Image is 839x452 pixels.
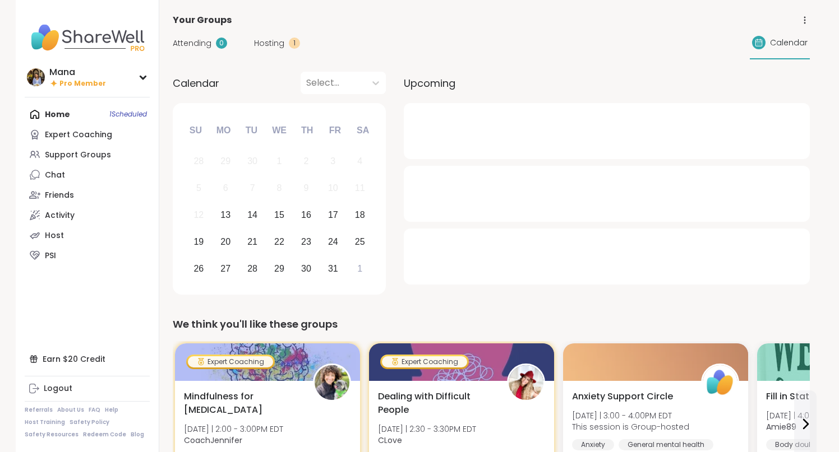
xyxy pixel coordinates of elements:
[268,203,292,227] div: Choose Wednesday, October 15th, 2025
[378,435,402,446] b: CLove
[294,257,319,281] div: Choose Thursday, October 30th, 2025
[187,176,211,201] div: Not available Sunday, October 5th, 2025
[572,410,689,421] span: [DATE] | 3:00 - 4:00PM EDT
[241,150,265,174] div: Not available Tuesday, September 30th, 2025
[277,153,282,169] div: 1
[187,257,211,281] div: Choose Sunday, October 26th, 2025
[25,225,150,245] a: Host
[247,153,257,169] div: 30
[254,38,284,49] span: Hosting
[57,406,84,414] a: About Us
[572,390,673,403] span: Anxiety Support Circle
[45,230,64,241] div: Host
[766,390,837,403] span: Fill in Station 🚉
[247,234,257,249] div: 21
[328,180,338,195] div: 10
[294,176,319,201] div: Not available Thursday, October 9th, 2025
[509,365,543,400] img: CLove
[289,38,300,49] div: 1
[378,390,495,417] span: Dealing with Difficult People
[619,439,713,450] div: General mental health
[348,230,372,254] div: Choose Saturday, October 25th, 2025
[348,257,372,281] div: Choose Saturday, November 1st, 2025
[89,406,100,414] a: FAQ
[25,145,150,165] a: Support Groups
[214,230,238,254] div: Choose Monday, October 20th, 2025
[378,423,476,435] span: [DATE] | 2:30 - 3:30PM EDT
[321,203,345,227] div: Choose Friday, October 17th, 2025
[193,207,204,222] div: 12
[173,316,810,332] div: We think you'll like these groups
[241,230,265,254] div: Choose Tuesday, October 21st, 2025
[220,153,231,169] div: 29
[45,150,111,161] div: Support Groups
[196,180,201,195] div: 5
[321,150,345,174] div: Not available Friday, October 3rd, 2025
[25,245,150,265] a: PSI
[173,76,219,91] span: Calendar
[187,230,211,254] div: Choose Sunday, October 19th, 2025
[173,38,211,49] span: Attending
[328,234,338,249] div: 24
[184,423,283,435] span: [DATE] | 2:00 - 3:00PM EDT
[277,180,282,195] div: 8
[25,406,53,414] a: Referrals
[247,207,257,222] div: 14
[348,176,372,201] div: Not available Saturday, October 11th, 2025
[45,250,56,262] div: PSI
[267,118,292,143] div: We
[382,356,467,367] div: Expert Coaching
[351,118,375,143] div: Sa
[303,153,308,169] div: 2
[216,38,227,49] div: 0
[25,18,150,57] img: ShareWell Nav Logo
[173,13,232,27] span: Your Groups
[301,207,311,222] div: 16
[766,421,796,432] b: Amie89
[294,203,319,227] div: Choose Thursday, October 16th, 2025
[348,150,372,174] div: Not available Saturday, October 4th, 2025
[268,230,292,254] div: Choose Wednesday, October 22nd, 2025
[268,150,292,174] div: Not available Wednesday, October 1st, 2025
[25,165,150,185] a: Chat
[223,180,228,195] div: 6
[355,234,365,249] div: 25
[184,435,242,446] b: CoachJennifer
[193,153,204,169] div: 28
[572,439,614,450] div: Anxiety
[220,261,231,276] div: 27
[572,421,689,432] span: This session is Group-hosted
[239,118,264,143] div: Tu
[250,180,255,195] div: 7
[70,418,109,426] a: Safety Policy
[25,379,150,399] a: Logout
[322,118,347,143] div: Fr
[25,185,150,205] a: Friends
[404,76,455,91] span: Upcoming
[301,234,311,249] div: 23
[268,176,292,201] div: Not available Wednesday, October 8th, 2025
[294,150,319,174] div: Not available Thursday, October 2nd, 2025
[303,180,308,195] div: 9
[44,383,72,394] div: Logout
[355,180,365,195] div: 11
[214,176,238,201] div: Not available Monday, October 6th, 2025
[274,207,284,222] div: 15
[766,439,835,450] div: Body doubling
[188,356,273,367] div: Expert Coaching
[49,66,106,78] div: Mana
[770,37,808,49] span: Calendar
[193,261,204,276] div: 26
[193,234,204,249] div: 19
[185,148,373,282] div: month 2025-10
[25,349,150,369] div: Earn $20 Credit
[25,418,65,426] a: Host Training
[45,190,74,201] div: Friends
[294,230,319,254] div: Choose Thursday, October 23rd, 2025
[220,207,231,222] div: 13
[328,261,338,276] div: 31
[295,118,320,143] div: Th
[25,124,150,145] a: Expert Coaching
[321,176,345,201] div: Not available Friday, October 10th, 2025
[330,153,335,169] div: 3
